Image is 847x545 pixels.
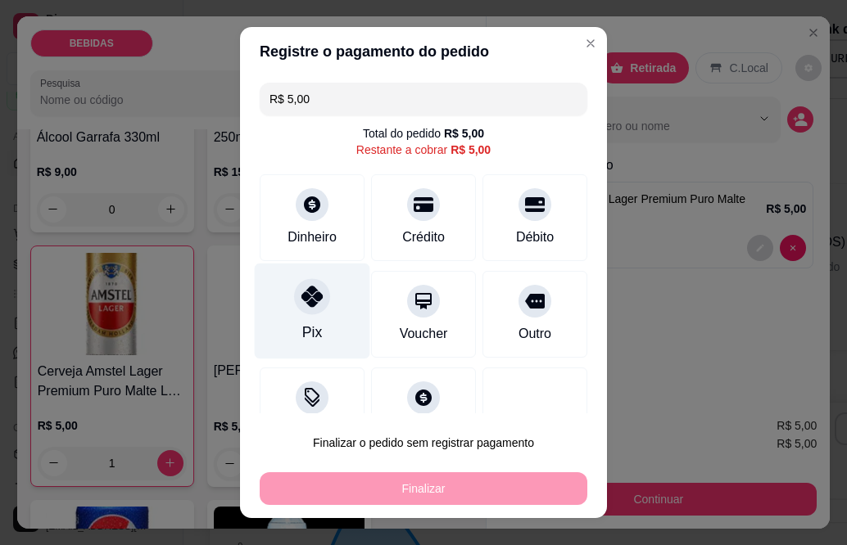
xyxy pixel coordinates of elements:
[363,125,484,142] div: Total do pedido
[356,142,491,158] div: Restante a cobrar
[519,324,551,344] div: Outro
[269,83,577,115] input: Ex.: hambúrguer de cordeiro
[516,227,554,247] div: Débito
[444,125,484,142] div: R$ 5,00
[400,324,448,344] div: Voucher
[260,426,587,459] button: Finalizar o pedido sem registrar pagamento
[451,142,491,158] div: R$ 5,00
[240,27,607,76] header: Registre o pagamento do pedido
[302,322,322,344] div: Pix
[288,227,337,247] div: Dinheiro
[577,30,604,56] button: Close
[402,227,445,247] div: Crédito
